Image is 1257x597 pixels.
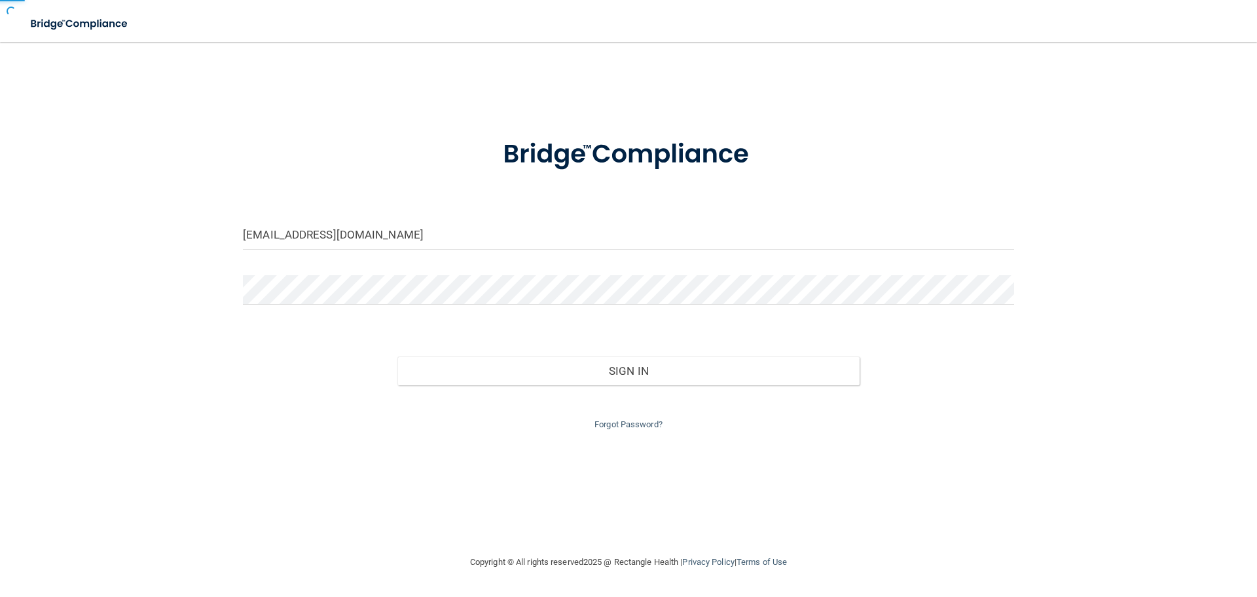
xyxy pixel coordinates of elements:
[397,356,860,385] button: Sign In
[243,220,1014,250] input: Email
[594,419,663,429] a: Forgot Password?
[390,541,867,583] div: Copyright © All rights reserved 2025 @ Rectangle Health | |
[737,557,787,567] a: Terms of Use
[20,10,140,37] img: bridge_compliance_login_screen.278c3ca4.svg
[476,121,781,189] img: bridge_compliance_login_screen.278c3ca4.svg
[682,557,734,567] a: Privacy Policy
